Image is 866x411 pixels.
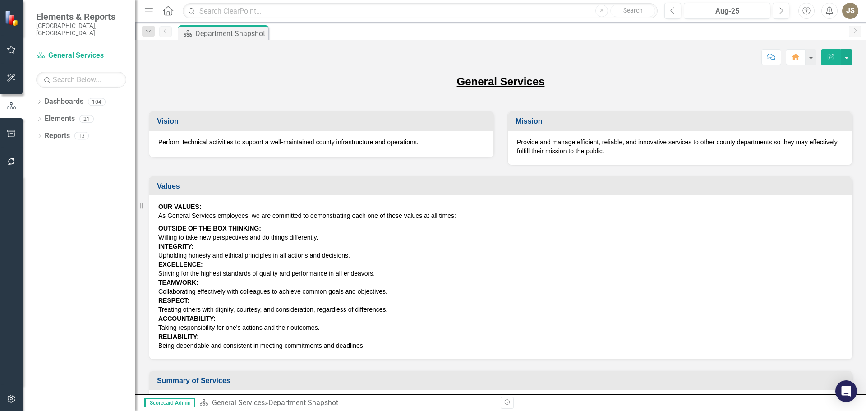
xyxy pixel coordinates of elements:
[158,243,193,250] strong: INTEGRITY:
[158,261,203,268] strong: EXCELLENCE:
[610,5,655,17] button: Search
[36,72,126,88] input: Search Below...
[36,22,126,37] small: [GEOGRAPHIC_DATA], [GEOGRAPHIC_DATA]
[5,10,20,26] img: ClearPoint Strategy
[36,51,126,61] a: General Services
[158,297,189,304] strong: RESPECT:
[158,279,198,286] strong: TEAMWORK:
[183,3,658,19] input: Search ClearPoint...
[268,398,338,407] div: Department Snapshot
[74,132,89,140] div: 13
[144,398,195,407] span: Scorecard Admin
[158,315,216,322] strong: ACCOUNTABILITY:
[158,203,201,210] strong: OUR VALUES:
[158,225,261,232] strong: OUTSIDE OF THE BOX THINKING:
[516,117,848,125] h3: Mission
[158,138,484,147] p: Perform technical activities to support a well-maintained county infrastructure and operations.
[158,202,843,222] p: As General Services employees, we are committed to demonstrating each one of these values at all ...
[199,398,494,408] div: »
[45,97,83,107] a: Dashboards
[88,98,106,106] div: 104
[195,28,266,39] div: Department Snapshot
[835,380,857,402] div: Open Intercom Messenger
[45,114,75,124] a: Elements
[457,75,545,88] u: General Services
[45,131,70,141] a: Reports
[687,6,767,17] div: Aug-25
[623,7,643,14] span: Search
[212,398,265,407] a: General Services
[157,182,848,190] h3: Values
[157,377,848,385] h3: Summary of Services
[157,117,489,125] h3: Vision
[517,138,843,156] p: Provide and manage efficient, reliable, and innovative services to other county departments so th...
[684,3,770,19] button: Aug-25
[842,3,858,19] button: JS
[79,115,94,123] div: 21
[158,333,199,340] strong: RELIABILITY:
[36,11,126,22] span: Elements & Reports
[158,222,843,350] p: Willing to take new perspectives and do things differently. Upholding honesty and ethical princip...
